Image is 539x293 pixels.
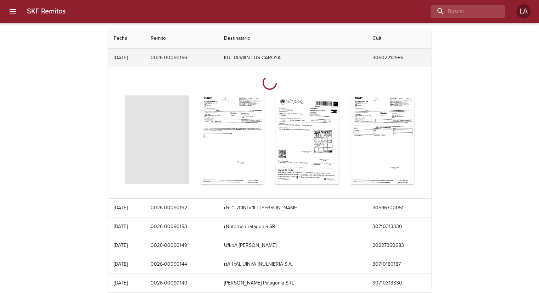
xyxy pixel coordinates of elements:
td: 30602212986 [367,49,431,67]
td: 30710180187 [367,255,431,273]
td: [DATE] [108,236,145,255]
td: 0026-00090153 [145,217,218,236]
td: 30710313330 [367,274,431,292]
div: Arir imagen [200,95,264,184]
td: [PERSON_NAME] Patagonia SRL [218,274,367,292]
td: rtA I tALIUINI/A INULNIERIA S.A. [218,255,367,273]
td: [DATE] [108,49,145,67]
th: Remito [145,28,218,49]
td: 30710313330 [367,217,431,236]
td: rNI ‘‘...7CINLir‘ILL [PERSON_NAME] [218,199,367,217]
div: Abrir información de usuario [516,4,530,18]
th: Destinatario [218,28,367,49]
td: 20227360683 [367,236,431,255]
td: 0026-00090166 [145,49,218,67]
div: Creando pdf... [263,76,277,90]
div: LA [516,4,530,18]
td: 0026-00090144 [145,255,218,273]
td: 0026-00090162 [145,199,218,217]
td: [DATE] [108,255,145,273]
td: [DATE] [108,217,145,236]
div: Arir imagen [275,95,339,184]
th: Cuit [367,28,431,49]
h6: SKF Remitos [27,6,66,17]
input: buscar [431,5,493,18]
td: UfkbA [PERSON_NAME] [218,236,367,255]
td: [DATE] [108,199,145,217]
td: 0026-00090140 [145,274,218,292]
td: 30596700051 [367,199,431,217]
button: menu [4,3,21,20]
td: rNuternan ratagonia SRL [218,217,367,236]
th: Fecha [108,28,145,49]
td: [DATE] [108,274,145,292]
td: 0026-00090149 [145,236,218,255]
div: Arir imagen [350,95,414,184]
td: KULJAIVIltN I US CAROYA [218,49,367,67]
